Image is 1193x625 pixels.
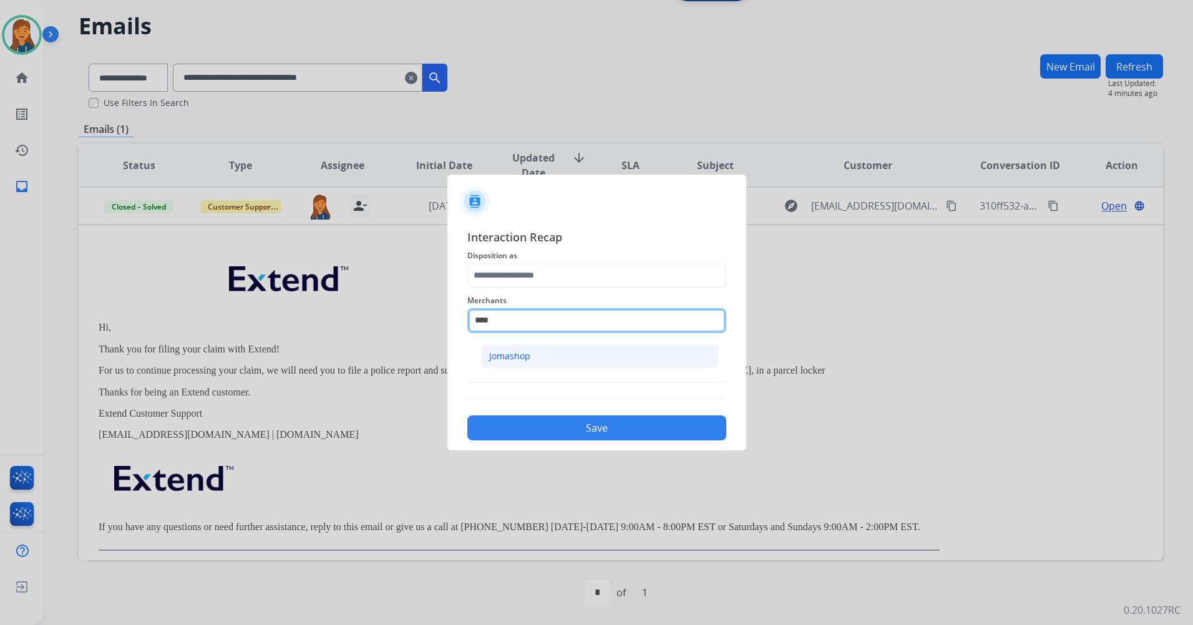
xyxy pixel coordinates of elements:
[489,350,530,362] div: Jomashop
[467,248,726,263] span: Disposition as
[1124,603,1181,618] p: 0.20.1027RC
[467,293,726,308] span: Merchants
[460,187,490,216] img: contactIcon
[467,398,726,399] img: contact-recap-line.svg
[467,415,726,440] button: Save
[467,228,726,248] span: Interaction Recap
